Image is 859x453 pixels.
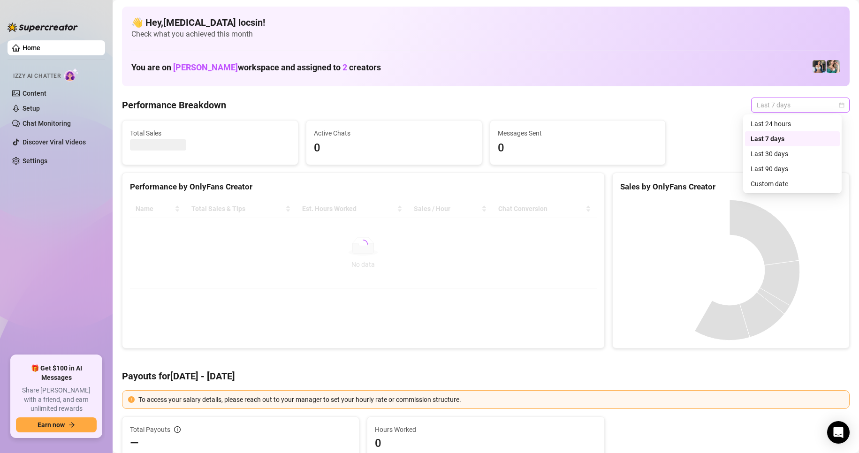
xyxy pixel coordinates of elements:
h4: Performance Breakdown [122,98,226,112]
div: Last 24 hours [751,119,834,129]
span: Hours Worked [375,424,596,435]
a: Chat Monitoring [23,120,71,127]
a: Setup [23,105,40,112]
span: Active Chats [314,128,474,138]
span: Last 7 days [757,98,844,112]
span: Total Payouts [130,424,170,435]
div: Last 30 days [751,149,834,159]
span: 🎁 Get $100 in AI Messages [16,364,97,382]
span: Share [PERSON_NAME] with a friend, and earn unlimited rewards [16,386,97,414]
div: Last 30 days [745,146,840,161]
span: Izzy AI Chatter [13,72,61,81]
img: logo-BBDzfeDw.svg [8,23,78,32]
a: Settings [23,157,47,165]
span: — [130,436,139,451]
div: Sales by OnlyFans Creator [620,181,842,193]
span: 0 [498,139,658,157]
div: Performance by OnlyFans Creator [130,181,597,193]
span: info-circle [174,426,181,433]
span: 0 [314,139,474,157]
a: Content [23,90,46,97]
img: AI Chatter [64,68,79,82]
span: exclamation-circle [128,396,135,403]
span: 2 [342,62,347,72]
button: Earn nowarrow-right [16,417,97,432]
span: loading [357,238,369,250]
a: Home [23,44,40,52]
span: Messages Sent [498,128,658,138]
span: calendar [839,102,844,108]
span: [PERSON_NAME] [173,62,238,72]
div: Last 7 days [751,134,834,144]
div: Last 90 days [745,161,840,176]
div: Open Intercom Messenger [827,421,850,444]
div: Last 7 days [745,131,840,146]
span: arrow-right [68,422,75,428]
h4: 👋 Hey, [MEDICAL_DATA] locsin ! [131,16,840,29]
span: Earn now [38,421,65,429]
div: Last 90 days [751,164,834,174]
div: Last 24 hours [745,116,840,131]
span: Total Sales [130,128,290,138]
div: Custom date [751,179,834,189]
div: To access your salary details, please reach out to your manager to set your hourly rate or commis... [138,394,844,405]
span: Check what you achieved this month [131,29,840,39]
span: 0 [375,436,596,451]
img: Zaddy [827,60,840,73]
h1: You are on workspace and assigned to creators [131,62,381,73]
div: Custom date [745,176,840,191]
h4: Payouts for [DATE] - [DATE] [122,370,850,383]
a: Discover Viral Videos [23,138,86,146]
img: Katy [813,60,826,73]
